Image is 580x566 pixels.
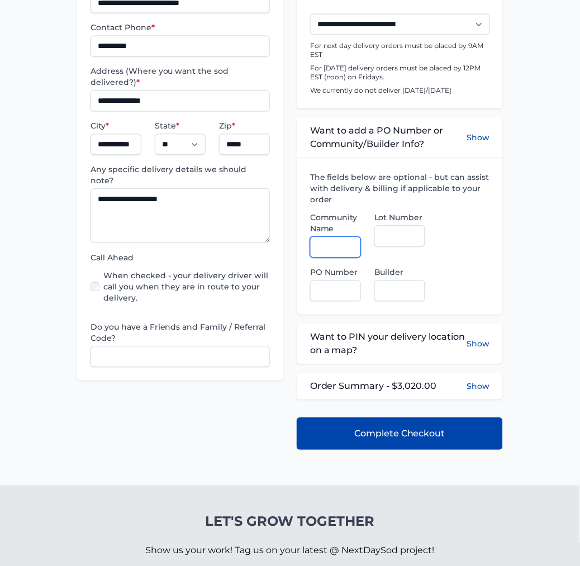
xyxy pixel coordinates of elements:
[91,66,270,88] label: Address (Where you want the sod delivered?)
[374,267,425,278] label: Builder
[374,212,425,223] label: Lot Number
[310,267,361,278] label: PO Number
[310,64,489,82] p: For [DATE] delivery orders must be placed by 12PM EST (noon) on Fridays.
[104,270,270,304] label: When checked - your delivery driver will call you when they are in route to your delivery.
[310,125,467,151] span: Want to add a PO Number or Community/Builder Info?
[146,513,435,531] h4: Let's Grow Together
[467,125,489,151] button: Show
[155,121,206,132] label: State
[310,42,489,60] p: For next day delivery orders must be placed by 9AM EST
[91,322,270,344] label: Do you have a Friends and Family / Referral Code?
[91,253,270,264] label: Call Ahead
[310,172,489,206] label: The fields below are optional - but can assist with delivery & billing if applicable to your order
[310,331,467,358] span: Want to PIN your delivery location on a map?
[310,380,437,393] span: Order Summary - $3,020.00
[354,427,445,441] span: Complete Checkout
[310,87,489,96] p: We currently do not deliver [DATE]/[DATE]
[91,22,270,34] label: Contact Phone
[297,418,503,450] button: Complete Checkout
[91,121,141,132] label: City
[467,331,489,358] button: Show
[91,164,270,187] label: Any specific delivery details we should note?
[310,212,361,235] label: Community Name
[467,381,489,392] button: Show
[219,121,270,132] label: Zip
